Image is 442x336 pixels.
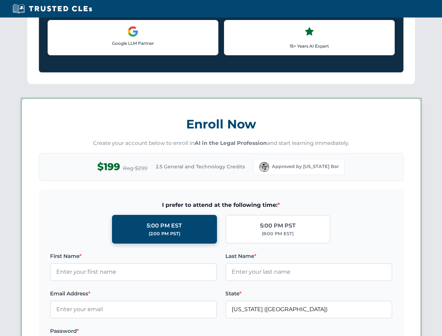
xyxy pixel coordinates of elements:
div: 5:00 PM EST [147,221,182,230]
img: Google [127,26,139,37]
label: Email Address [50,289,217,298]
p: Google LLM Partner [54,40,212,47]
input: Enter your email [50,301,217,318]
div: (2:00 PM PST) [149,230,180,237]
div: (8:00 PM EST) [262,230,294,237]
span: Approved by [US_STATE] Bar [272,163,339,170]
span: Reg $299 [123,164,147,173]
span: 2.5 General and Technology Credits [156,163,245,170]
label: Last Name [225,252,392,260]
strong: AI in the Legal Profession [195,140,267,146]
div: 5:00 PM PST [260,221,296,230]
input: Enter your first name [50,263,217,281]
span: $199 [97,159,120,175]
span: I prefer to attend at the following time: [50,201,392,210]
label: Password [50,327,217,335]
p: 15+ Years AI Expert [230,43,389,49]
input: Florida (FL) [225,301,392,318]
img: Trusted CLEs [10,3,94,14]
p: Create your account below to enroll in and start learning immediately. [39,139,404,147]
h3: Enroll Now [39,113,404,135]
label: State [225,289,392,298]
input: Enter your last name [225,263,392,281]
label: First Name [50,252,217,260]
img: Florida Bar [259,162,269,172]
